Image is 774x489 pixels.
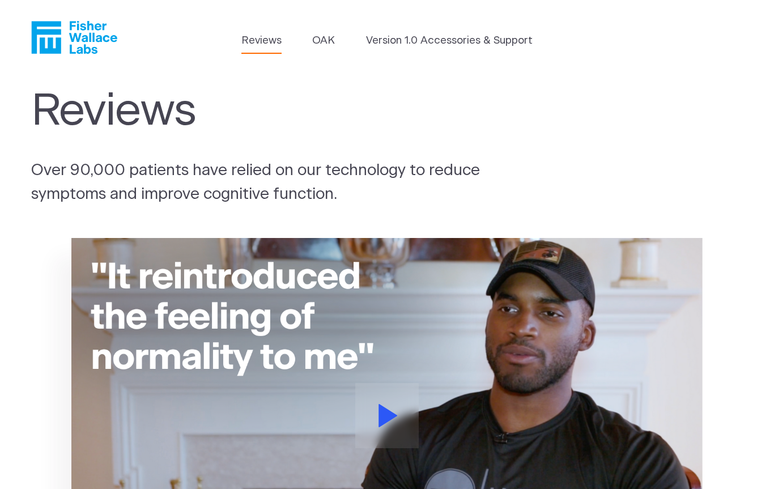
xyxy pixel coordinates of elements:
a: Fisher Wallace [31,21,117,54]
a: Version 1.0 Accessories & Support [366,33,533,49]
a: Reviews [241,33,282,49]
p: Over 90,000 patients have relied on our technology to reduce symptoms and improve cognitive funct... [31,159,526,207]
svg: Play [379,404,398,427]
a: OAK [312,33,335,49]
h1: Reviews [31,86,503,138]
